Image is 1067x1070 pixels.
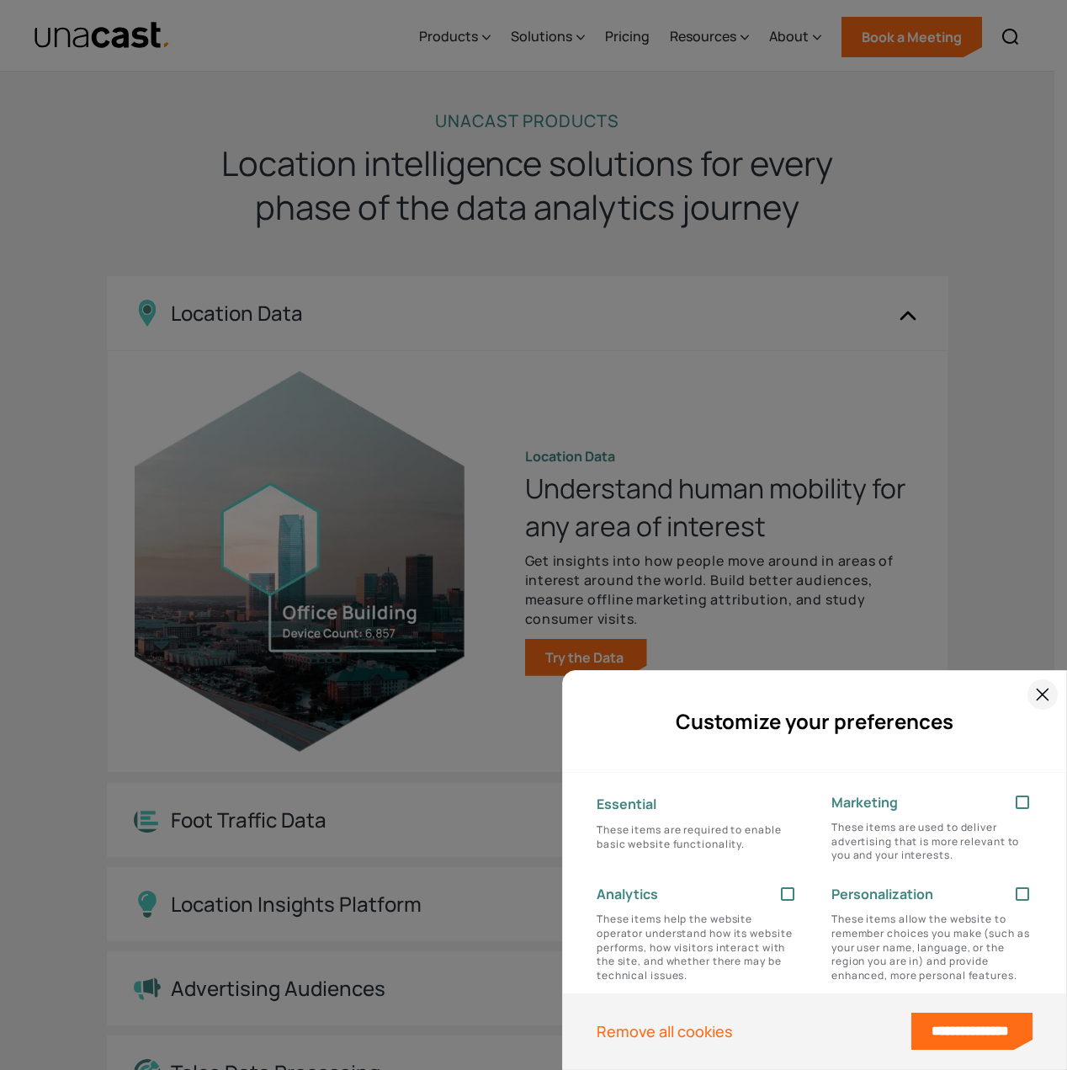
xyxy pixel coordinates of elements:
img: X Icon [1034,686,1051,703]
div: Personalization [831,883,933,906]
div: Required [732,791,798,817]
a: Remove all cookies [597,1010,733,1052]
form: Cookie Preferences [563,671,1066,1069]
p: These items are used to deliver advertising that is more relevant to you and your interests. [831,821,1032,863]
div: Analytics [597,883,658,906]
div: Customize your preferences [597,705,1032,738]
p: These items allow the website to remember choices you make (such as your user name, language, or ... [831,913,1032,983]
div: Essential [597,793,656,816]
div: Marketing [831,791,898,814]
p: These items help the website operator understand how its website performs, how visitors interact ... [597,913,798,983]
p: These items are required to enable basic website functionality. [597,823,798,852]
